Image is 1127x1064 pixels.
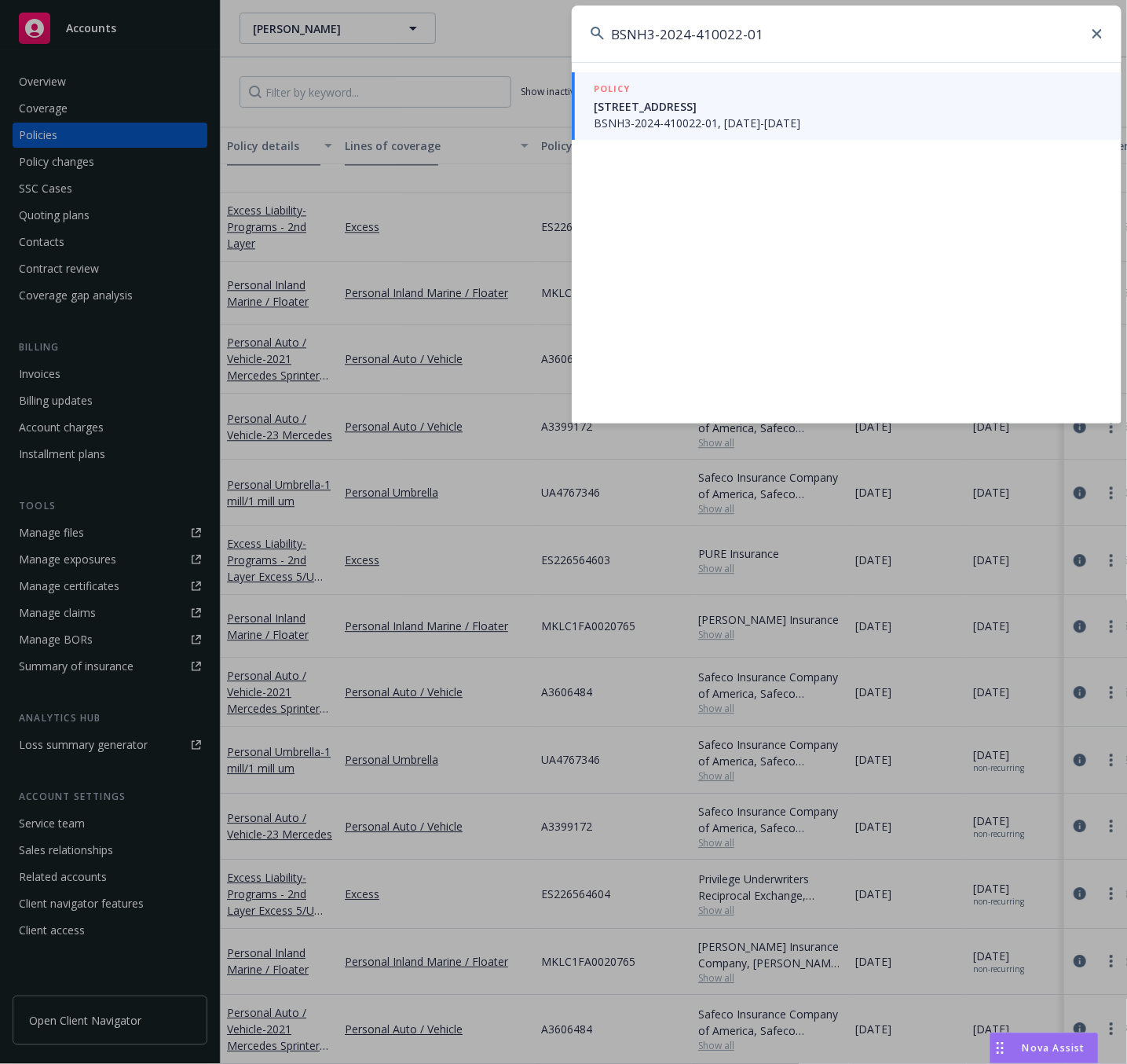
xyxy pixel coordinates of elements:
[594,115,1103,131] span: BSNH3-2024-410022-01, [DATE]-[DATE]
[594,98,1103,115] span: [STREET_ADDRESS]
[1023,1041,1085,1055] span: Nova Assist
[572,6,1122,62] input: Search...
[990,1033,1099,1064] button: Nova Assist
[990,1033,1010,1063] div: Drag to move
[594,81,630,97] h5: POLICY
[572,72,1122,140] a: POLICY[STREET_ADDRESS]BSNH3-2024-410022-01, [DATE]-[DATE]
